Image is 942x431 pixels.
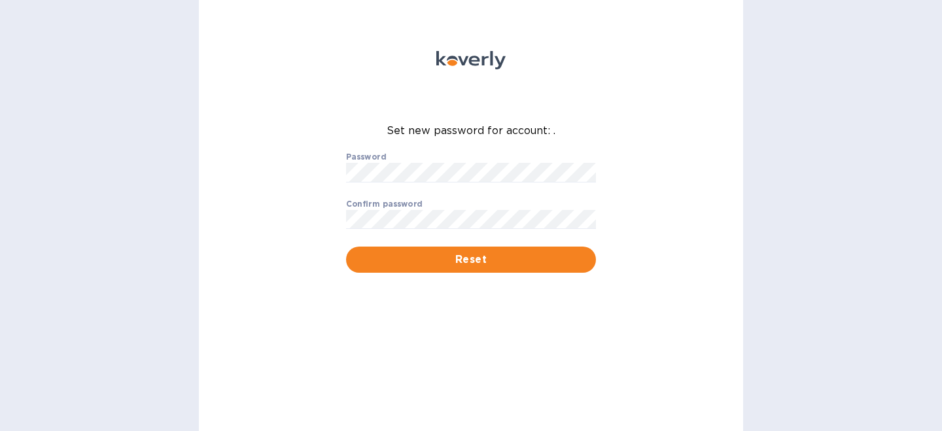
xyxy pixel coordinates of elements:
[346,247,596,273] button: Reset
[346,200,423,208] label: Confirm password
[436,51,506,69] img: Koverly
[357,252,585,267] span: Reset
[346,153,386,161] label: Password
[387,124,555,137] span: Set new password for account: .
